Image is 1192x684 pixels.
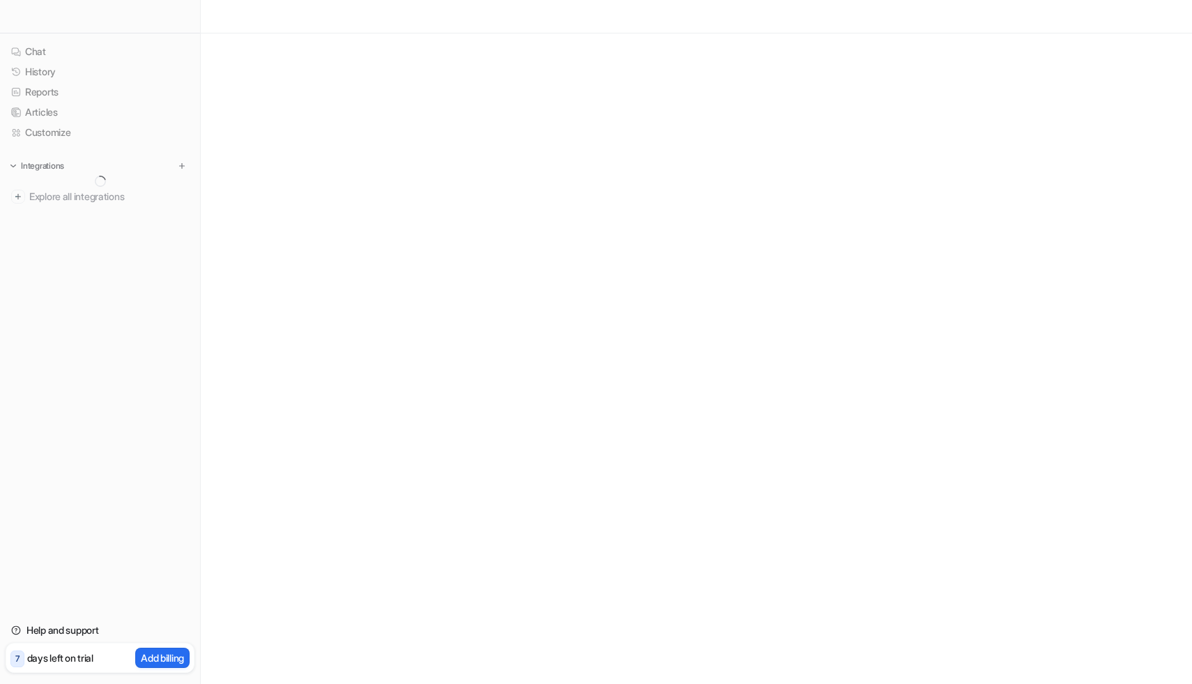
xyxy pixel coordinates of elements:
button: Add billing [135,648,190,668]
a: Help and support [6,621,194,640]
p: days left on trial [27,651,93,665]
button: Integrations [6,159,68,173]
p: 7 [15,653,20,665]
a: History [6,62,194,82]
a: Explore all integrations [6,187,194,206]
a: Reports [6,82,194,102]
p: Integrations [21,160,64,172]
img: menu_add.svg [177,161,187,171]
img: expand menu [8,161,18,171]
span: Explore all integrations [29,185,189,208]
p: Add billing [141,651,184,665]
a: Customize [6,123,194,142]
a: Articles [6,102,194,122]
a: Chat [6,42,194,61]
img: explore all integrations [11,190,25,204]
